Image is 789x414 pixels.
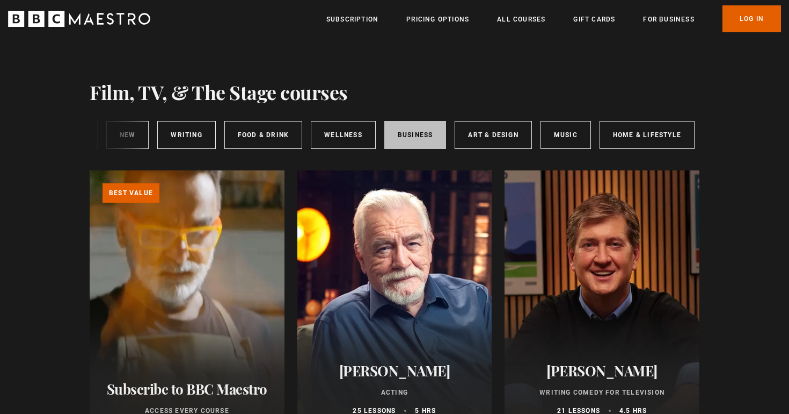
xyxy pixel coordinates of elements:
a: Art & Design [455,121,531,149]
a: All Courses [497,14,545,25]
a: Home & Lifestyle [600,121,695,149]
a: Wellness [311,121,376,149]
p: Acting [310,388,479,397]
h1: Film, TV, & The Stage courses [90,81,348,103]
a: Writing [157,121,215,149]
a: Pricing Options [406,14,469,25]
a: Food & Drink [224,121,302,149]
h2: [PERSON_NAME] [517,362,686,379]
nav: Primary [326,5,781,32]
a: Music [540,121,591,149]
a: Business [384,121,447,149]
a: For business [643,14,694,25]
a: Log In [722,5,781,32]
p: Writing Comedy for Television [517,388,686,397]
a: Gift Cards [573,14,615,25]
p: Best value [103,183,159,203]
svg: BBC Maestro [8,11,150,27]
a: Subscription [326,14,378,25]
h2: [PERSON_NAME] [310,362,479,379]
